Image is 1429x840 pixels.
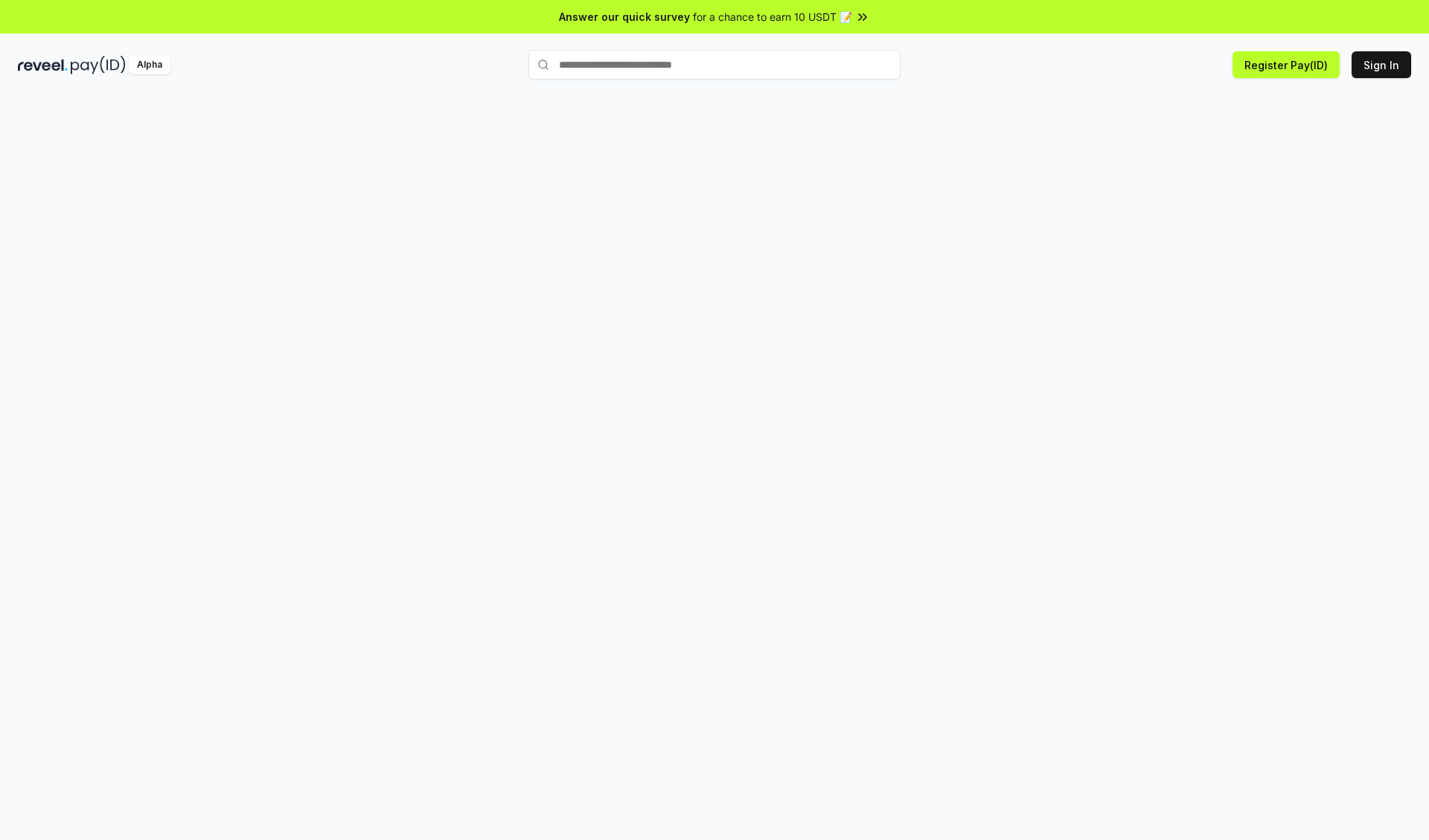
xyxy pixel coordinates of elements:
img: reveel_dark [18,56,68,74]
span: for a chance to earn 10 USDT 📝 [693,9,852,25]
span: Answer our quick survey [559,9,690,25]
button: Register Pay(ID) [1233,51,1340,78]
img: pay_id [71,56,126,74]
div: Alpha [129,56,170,74]
button: Sign In [1352,51,1411,78]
